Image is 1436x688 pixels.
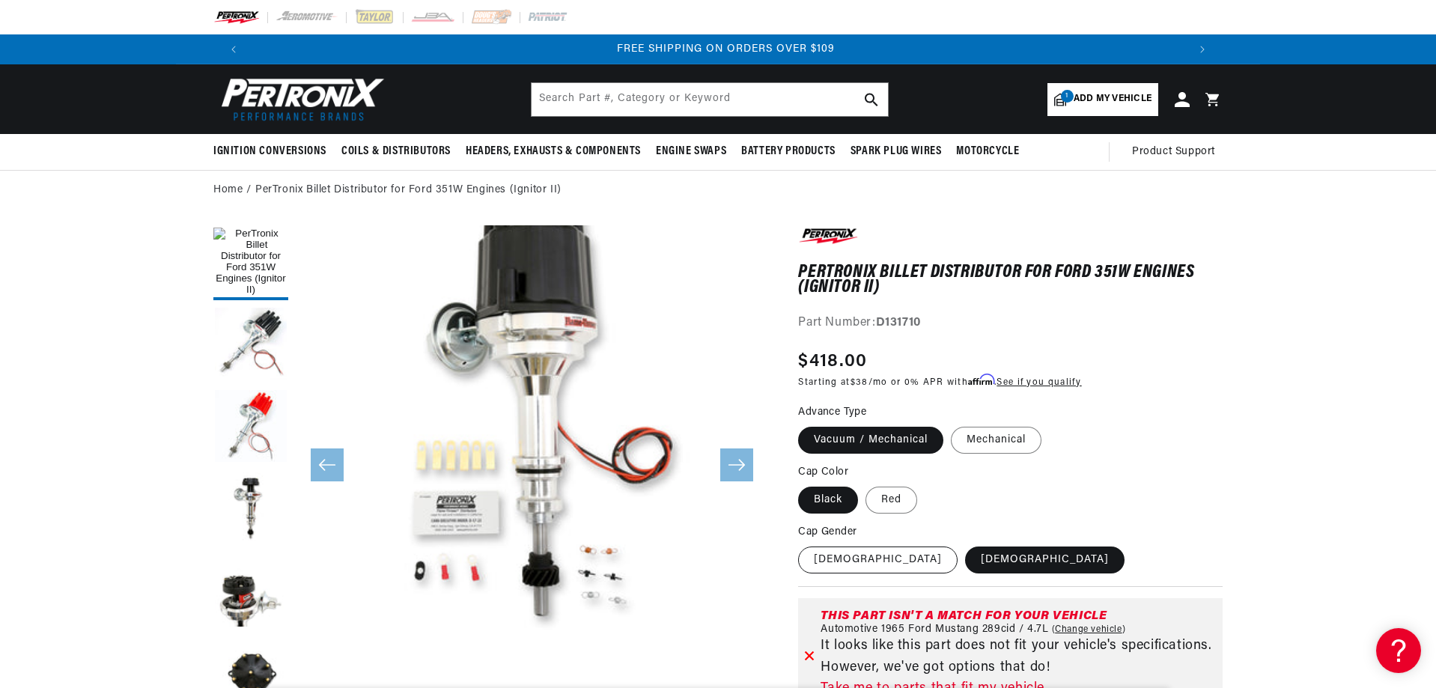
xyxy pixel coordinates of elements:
[1061,90,1074,103] span: 1
[311,448,344,481] button: Slide left
[341,144,451,159] span: Coils & Distributors
[334,134,458,169] summary: Coils & Distributors
[720,448,753,481] button: Slide right
[798,427,943,454] label: Vacuum / Mechanical
[956,144,1019,159] span: Motorcycle
[213,182,243,198] a: Home
[256,41,1195,58] div: Announcement
[1132,144,1215,160] span: Product Support
[458,134,648,169] summary: Headers, Exhausts & Components
[213,182,1223,198] nav: breadcrumbs
[213,390,288,465] button: Load image 3 in gallery view
[213,144,326,159] span: Ignition Conversions
[798,547,958,573] label: [DEMOGRAPHIC_DATA]
[968,374,994,386] span: Affirm
[213,134,334,169] summary: Ignition Conversions
[798,404,868,420] legend: Advance Type
[821,636,1217,679] p: It looks like this part does not fit your vehicle's specifications. However, we've got options th...
[213,308,288,383] button: Load image 2 in gallery view
[951,427,1041,454] label: Mechanical
[876,317,921,329] strong: D131710
[1052,624,1126,636] a: Change vehicle
[855,83,888,116] button: search button
[255,182,562,198] a: PerTronix Billet Distributor for Ford 351W Engines (Ignitor II)
[213,73,386,125] img: Pertronix
[213,472,288,547] button: Load image 4 in gallery view
[656,144,726,159] span: Engine Swaps
[213,225,288,300] button: Load image 1 in gallery view
[798,375,1081,389] p: Starting at /mo or 0% APR with .
[256,41,1195,58] div: 3 of 3
[851,144,942,159] span: Spark Plug Wires
[648,134,734,169] summary: Engine Swaps
[865,487,917,514] label: Red
[1074,92,1151,106] span: Add my vehicle
[798,265,1223,296] h1: PerTronix Billet Distributor for Ford 351W Engines (Ignitor II)
[965,547,1125,573] label: [DEMOGRAPHIC_DATA]
[798,314,1223,333] div: Part Number:
[532,83,888,116] input: Search Part #, Category or Keyword
[741,144,836,159] span: Battery Products
[219,34,249,64] button: Translation missing: en.sections.announcements.previous_announcement
[997,378,1081,387] a: See if you qualify - Learn more about Affirm Financing (opens in modal)
[734,134,843,169] summary: Battery Products
[821,624,1048,636] span: Automotive 1965 Ford Mustang 289cid / 4.7L
[798,348,867,375] span: $418.00
[1132,134,1223,170] summary: Product Support
[176,34,1260,64] slideshow-component: Translation missing: en.sections.announcements.announcement_bar
[798,464,850,480] legend: Cap Color
[213,555,288,630] button: Load image 5 in gallery view
[843,134,949,169] summary: Spark Plug Wires
[466,144,641,159] span: Headers, Exhausts & Components
[1047,83,1158,116] a: 1Add my vehicle
[1187,34,1217,64] button: Translation missing: en.sections.announcements.next_announcement
[617,43,835,55] span: FREE SHIPPING ON ORDERS OVER $109
[851,378,868,387] span: $38
[798,487,858,514] label: Black
[798,524,858,540] legend: Cap Gender
[949,134,1026,169] summary: Motorcycle
[821,610,1217,622] div: This part isn't a match for your vehicle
